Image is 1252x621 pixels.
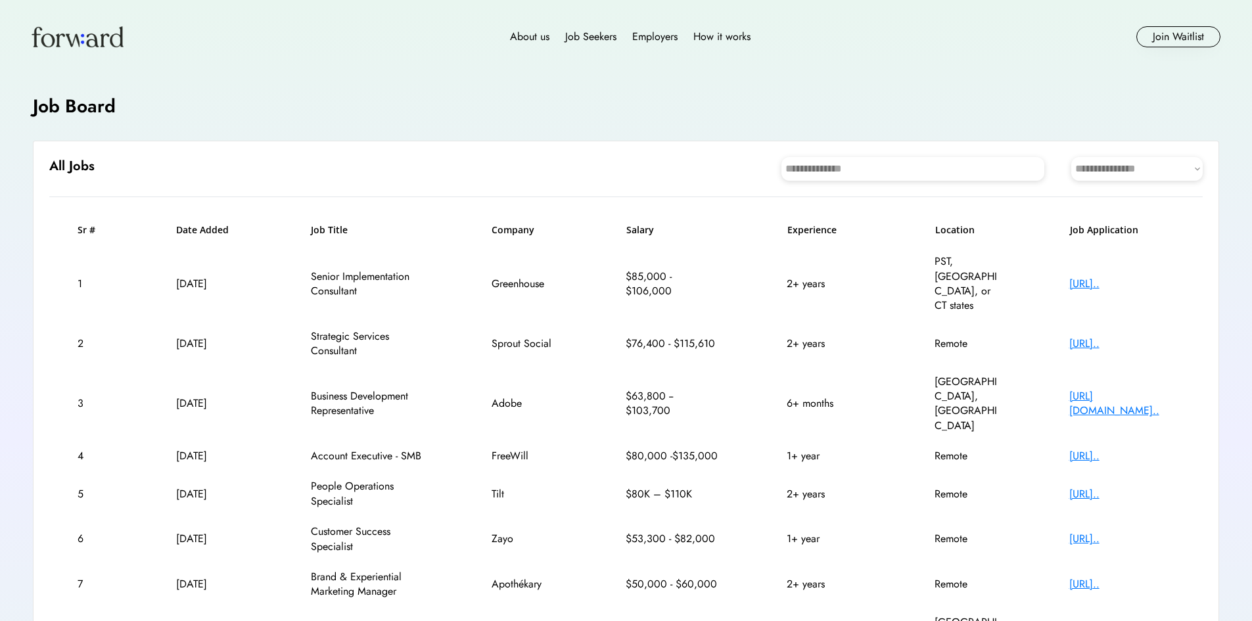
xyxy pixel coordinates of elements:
[626,389,718,419] div: $63,800 -- $103,700
[78,336,107,351] div: 2
[492,223,557,237] h6: Company
[626,336,718,351] div: $76,400 - $115,610
[787,223,866,237] h6: Experience
[565,29,616,45] div: Job Seekers
[176,223,242,237] h6: Date Added
[492,487,557,501] div: Tilt
[311,269,423,299] div: Senior Implementation Consultant
[787,487,866,501] div: 2+ years
[492,336,557,351] div: Sprout Social
[176,336,242,351] div: [DATE]
[935,375,1000,434] div: [GEOGRAPHIC_DATA], [GEOGRAPHIC_DATA]
[78,532,107,546] div: 6
[492,577,557,591] div: Apothékary
[78,277,107,291] div: 1
[787,277,866,291] div: 2+ years
[787,396,866,411] div: 6+ months
[78,396,107,411] div: 3
[1069,336,1174,351] div: [URL]..
[632,29,678,45] div: Employers
[935,532,1000,546] div: Remote
[78,223,107,237] h6: Sr #
[1069,449,1174,463] div: [URL]..
[626,577,718,591] div: $50,000 - $60,000
[1069,487,1174,501] div: [URL]..
[176,396,242,411] div: [DATE]
[626,532,718,546] div: $53,300 - $82,000
[1069,389,1174,419] div: [URL][DOMAIN_NAME]..
[626,487,718,501] div: $80K – $110K
[1069,577,1174,591] div: [URL]..
[311,570,423,599] div: Brand & Experiential Marketing Manager
[311,389,423,419] div: Business Development Representative
[492,449,557,463] div: FreeWill
[176,532,242,546] div: [DATE]
[176,449,242,463] div: [DATE]
[311,329,423,359] div: Strategic Services Consultant
[787,449,866,463] div: 1+ year
[510,29,549,45] div: About us
[78,449,107,463] div: 4
[787,532,866,546] div: 1+ year
[492,277,557,291] div: Greenhouse
[693,29,751,45] div: How it works
[1069,532,1174,546] div: [URL]..
[78,487,107,501] div: 5
[935,577,1000,591] div: Remote
[935,223,1001,237] h6: Location
[626,449,718,463] div: $80,000 -$135,000
[1136,26,1220,47] button: Join Waitlist
[935,487,1000,501] div: Remote
[626,269,718,299] div: $85,000 - $106,000
[311,524,423,554] div: Customer Success Specialist
[311,223,348,237] h6: Job Title
[33,93,116,119] h4: Job Board
[492,396,557,411] div: Adobe
[787,336,866,351] div: 2+ years
[311,479,423,509] div: People Operations Specialist
[176,277,242,291] div: [DATE]
[492,532,557,546] div: Zayo
[935,254,1000,313] div: PST, [GEOGRAPHIC_DATA], or CT states
[32,26,124,47] img: Forward logo
[935,449,1000,463] div: Remote
[787,577,866,591] div: 2+ years
[49,157,95,175] h6: All Jobs
[311,449,423,463] div: Account Executive - SMB
[176,487,242,501] div: [DATE]
[935,336,1000,351] div: Remote
[78,577,107,591] div: 7
[1069,277,1174,291] div: [URL]..
[1070,223,1175,237] h6: Job Application
[626,223,718,237] h6: Salary
[176,577,242,591] div: [DATE]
